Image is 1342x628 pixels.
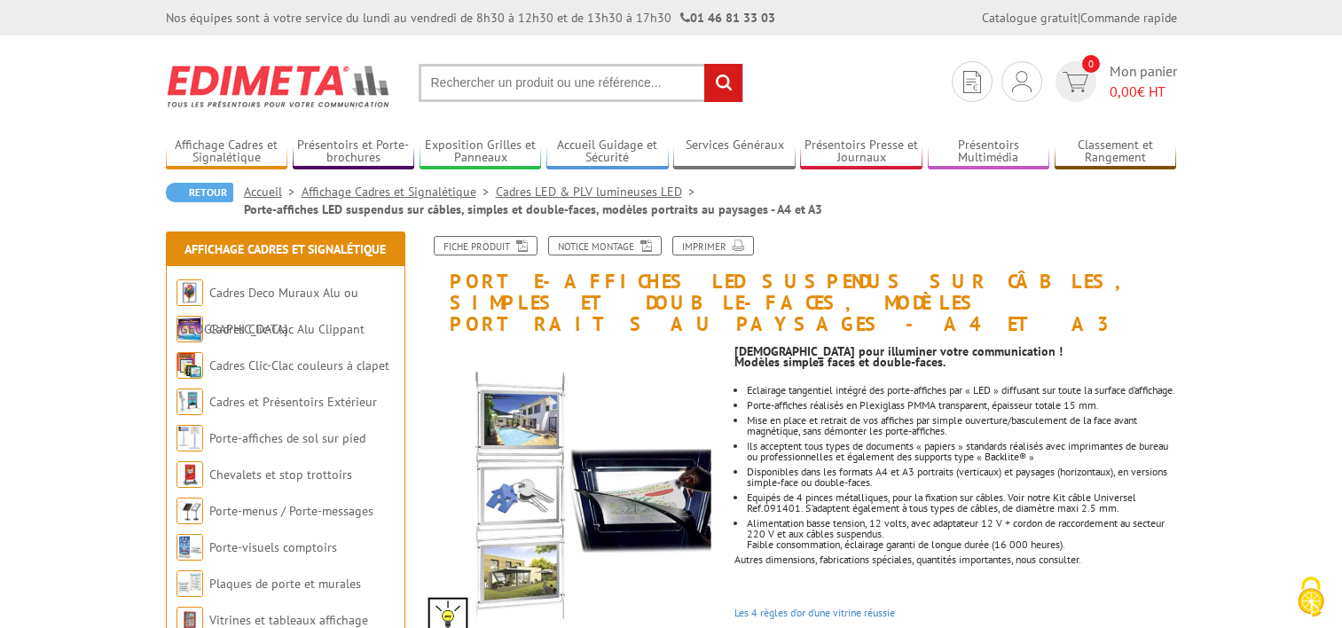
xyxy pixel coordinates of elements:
input: rechercher [704,64,742,102]
img: Cookies (fenêtre modale) [1289,575,1333,619]
a: Porte-visuels comptoirs [209,539,337,555]
li: Porte-affiches réalisés en Plexiglass PMMA transparent, épaisseur totale 15 mm. [747,400,1176,411]
a: Présentoirs Presse et Journaux [800,137,922,167]
a: Cadres et Présentoirs Extérieur [209,394,377,410]
span: Mon panier [1110,61,1177,102]
a: Cadres Clic-Clac Alu Clippant [209,321,365,337]
button: Cookies (fenêtre modale) [1280,568,1342,628]
a: Présentoirs Multimédia [928,137,1050,167]
p: Modèles simples faces et double-faces. [734,357,1176,367]
a: Affichage Cadres et Signalétique [166,137,288,167]
img: Porte-affiches de sol sur pied [177,425,203,451]
img: Cadres Clic-Clac couleurs à clapet [177,352,203,379]
li: Eclairage tangentiel intégré des porte-affiches par « LED » diffusant sur toute la surface d’affi... [747,385,1176,396]
a: Commande rapide [1080,10,1177,26]
a: Catalogue gratuit [982,10,1078,26]
li: Mise en place et retrait de vos affiches par simple ouverture/basculement de la face avant magnét... [747,415,1176,436]
img: devis rapide [963,71,981,93]
li: Alimentation basse tension, 12 volts, avec adaptateur 12 V + cordon de raccordement au secteur 22... [747,518,1176,550]
img: Edimeta [166,53,392,119]
img: Porte-visuels comptoirs [177,534,203,561]
div: Autres dimensions, fabrications spéciales, quantités importantes, nous consulter. [734,554,1176,565]
img: Plaques de porte et murales [177,570,203,597]
img: devis rapide [1063,72,1088,92]
a: Services Généraux [673,137,796,167]
a: Affichage Cadres et Signalétique [184,241,386,257]
a: Fiche produit [434,236,538,255]
span: € HT [1110,82,1177,102]
a: Classement et Rangement [1055,137,1177,167]
a: Accueil Guidage et Sécurité [546,137,669,167]
a: Présentoirs et Porte-brochures [293,137,415,167]
a: Imprimer [672,236,754,255]
strong: 01 46 81 33 03 [680,10,775,26]
a: Cadres Clic-Clac couleurs à clapet [209,357,389,373]
img: Cadres et Présentoirs Extérieur [177,389,203,415]
h1: Porte-affiches LED suspendus sur câbles, simples et double-faces, modèles portraits au paysages -... [410,236,1190,335]
img: Porte-menus / Porte-messages [177,498,203,524]
input: Rechercher un produit ou une référence... [419,64,743,102]
a: Porte-menus / Porte-messages [209,503,373,519]
a: devis rapide 0 Mon panier 0,00€ HT [1051,61,1177,102]
li: Porte-affiches LED suspendus sur câbles, simples et double-faces, modèles portraits au paysages -... [244,200,822,218]
span: 0,00 [1110,82,1137,100]
span: 0 [1082,55,1100,73]
a: Porte-affiches de sol sur pied [209,430,365,446]
a: Cadres Deco Muraux Alu ou [GEOGRAPHIC_DATA] [177,285,358,337]
p: Equipés de 4 pinces métalliques, pour la fixation sur câbles. Voir notre Kit câble Universel Ref.... [747,492,1176,514]
a: Cadres LED & PLV lumineuses LED [496,184,702,200]
a: Vitrines et tableaux affichage [209,612,368,628]
div: Nos équipes sont à votre service du lundi au vendredi de 8h30 à 12h30 et de 13h30 à 17h30 [166,9,775,27]
li: Ils acceptent tous types de documents « papiers » standards réalisés avec imprimantes de bureau o... [747,441,1176,462]
img: devis rapide [1012,71,1032,92]
a: Les 4 règles d’or d’une vitrine réussie [734,606,895,619]
li: Disponibles dans les formats A4 et A3 portraits (verticaux) et paysages (horizontaux), en version... [747,467,1176,488]
img: Chevalets et stop trottoirs [177,461,203,488]
a: Exposition Grilles et Panneaux [420,137,542,167]
img: Cadres Deco Muraux Alu ou Bois [177,279,203,306]
p: [DEMOGRAPHIC_DATA] pour illuminer votre communication ! [734,346,1176,357]
a: Chevalets et stop trottoirs [209,467,352,483]
div: | [982,9,1177,27]
a: Notice Montage [548,236,662,255]
a: Affichage Cadres et Signalétique [302,184,496,200]
a: Accueil [244,184,302,200]
a: Plaques de porte et murales [209,576,361,592]
a: Retour [166,183,233,202]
